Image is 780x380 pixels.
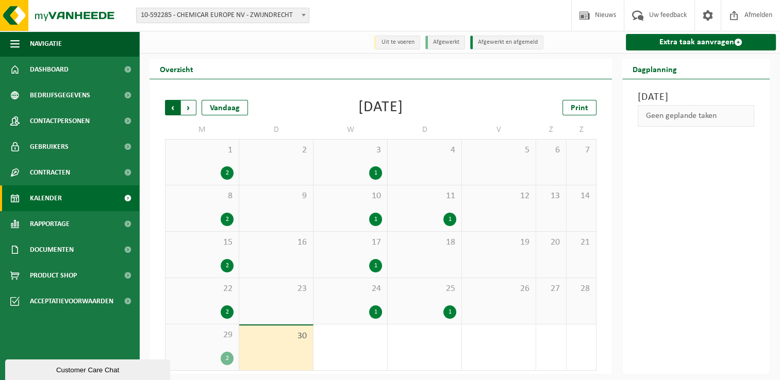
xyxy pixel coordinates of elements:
span: 10-592285 - CHEMICAR EUROPE NV - ZWIJNDRECHT [136,8,309,23]
span: Kalender [30,185,62,211]
span: 2 [244,145,308,156]
span: 14 [572,191,591,202]
div: [DATE] [358,100,403,115]
div: Geen geplande taken [638,105,754,127]
li: Uit te voeren [374,36,420,49]
div: 2 [221,213,234,226]
div: 2 [221,305,234,319]
span: 9 [244,191,308,202]
div: 1 [369,305,382,319]
span: 19 [467,237,530,248]
h3: [DATE] [638,90,754,105]
span: Navigatie [30,31,62,57]
td: Z [536,120,567,139]
div: 1 [369,259,382,272]
span: 3 [319,145,382,156]
h2: Overzicht [150,59,204,79]
span: 1 [171,145,234,156]
span: 28 [572,283,591,295]
span: 12 [467,191,530,202]
span: Bedrijfsgegevens [30,82,90,108]
td: D [239,120,313,139]
div: 2 [221,259,234,272]
span: 10 [319,191,382,202]
span: 27 [541,283,561,295]
span: 18 [393,237,456,248]
h2: Dagplanning [622,59,687,79]
span: Product Shop [30,263,77,288]
div: 2 [221,166,234,180]
div: 1 [443,305,456,319]
span: 23 [244,283,308,295]
div: 1 [443,213,456,226]
td: W [313,120,388,139]
span: 11 [393,191,456,202]
td: V [462,120,536,139]
span: 13 [541,191,561,202]
td: M [165,120,239,139]
span: 5 [467,145,530,156]
span: Gebruikers [30,134,69,160]
span: Rapportage [30,211,70,237]
span: Print [571,104,588,112]
span: 26 [467,283,530,295]
span: Dashboard [30,57,69,82]
span: 4 [393,145,456,156]
span: Vorige [165,100,180,115]
span: Volgende [181,100,196,115]
div: 1 [369,166,382,180]
span: Contracten [30,160,70,185]
span: 30 [244,331,308,342]
td: Z [567,120,597,139]
span: 25 [393,283,456,295]
span: Documenten [30,237,74,263]
a: Extra taak aanvragen [626,34,776,50]
div: 1 [369,213,382,226]
li: Afgewerkt [425,36,465,49]
a: Print [562,100,596,115]
span: 20 [541,237,561,248]
li: Afgewerkt en afgemeld [470,36,543,49]
span: 10-592285 - CHEMICAR EUROPE NV - ZWIJNDRECHT [137,8,309,23]
span: 15 [171,237,234,248]
td: D [388,120,462,139]
span: Contactpersonen [30,108,90,134]
span: 8 [171,191,234,202]
span: 7 [572,145,591,156]
div: 2 [221,352,234,365]
iframe: chat widget [5,357,172,380]
div: Vandaag [202,100,248,115]
span: Acceptatievoorwaarden [30,288,113,314]
span: 24 [319,283,382,295]
span: 21 [572,237,591,248]
span: 29 [171,330,234,341]
span: 17 [319,237,382,248]
span: 6 [541,145,561,156]
span: 22 [171,283,234,295]
span: 16 [244,237,308,248]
